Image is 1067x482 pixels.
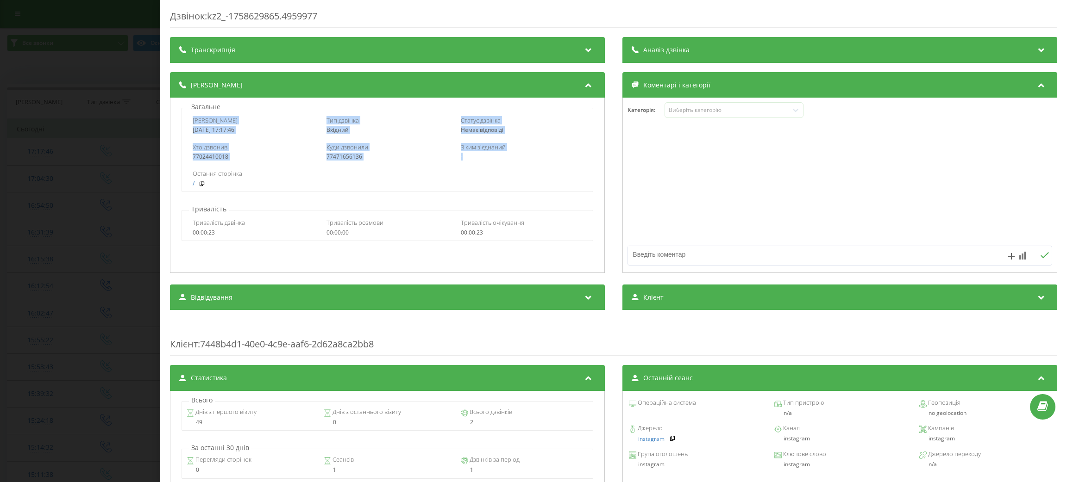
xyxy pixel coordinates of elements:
span: Коментарі і категорії [643,80,710,90]
div: : 7448b4d1-40e0-4c9e-aaf6-2d62a8ca2bb8 [170,319,1057,356]
div: - [460,154,582,160]
span: З ким з'єднаний [460,143,505,151]
a: instagram [638,436,665,442]
span: Сеансів [331,455,354,464]
h4: Категорія : [628,107,665,113]
span: Тривалість очікування [460,218,524,227]
p: Загальне [189,102,223,111]
p: Всього [189,395,215,405]
div: 00:00:23 [460,229,582,236]
span: Тип пристрою [781,398,823,408]
span: Операційна система [636,398,696,408]
a: / [192,180,194,187]
div: 00:00:00 [326,229,448,236]
p: Тривалість [189,204,229,214]
span: Джерело переходу [927,450,981,459]
span: Ключове слово [781,450,826,459]
span: Вхідний [326,126,349,134]
span: Відвідування [191,293,232,302]
div: no geolocation [919,410,1051,416]
span: [PERSON_NAME] [191,80,243,90]
span: Тип дзвінка [326,116,359,124]
div: instagram [919,435,1051,442]
span: Перегляди сторінок [194,455,251,464]
span: Джерело [636,424,663,433]
span: Дзвінків за період [468,455,519,464]
div: n/a [774,410,905,416]
span: Тривалість розмови [326,218,383,227]
div: 00:00:23 [192,229,314,236]
span: Хто дзвонив [192,143,227,151]
div: 77471656136 [326,154,448,160]
div: 49 [187,419,314,426]
div: 2 [460,419,588,426]
span: Транскрипція [191,45,235,55]
span: Днів з першого візиту [194,408,257,417]
div: Виберіть категорію [668,106,784,114]
div: instagram [774,461,905,468]
span: Клієнт [170,338,198,350]
div: Дзвінок : kz2_-1758629865.4959977 [170,10,1057,28]
div: 1 [460,467,588,473]
span: Статистика [191,373,227,383]
span: Аналіз дзвінка [643,45,690,55]
span: Днів з останнього візиту [331,408,401,417]
span: Статус дзвінка [460,116,500,124]
div: [DATE] 17:17:46 [192,127,314,133]
div: n/a [929,461,1051,468]
span: Група оголошень [636,450,688,459]
span: Клієнт [643,293,664,302]
span: Канал [781,424,799,433]
span: Останній сеанс [643,373,693,383]
p: За останні 30 днів [189,443,251,452]
span: Кампанія [927,424,954,433]
div: 1 [324,467,451,473]
div: 0 [187,467,314,473]
span: Геопозиція [927,398,960,408]
span: Остання сторінка [192,169,242,178]
span: [PERSON_NAME] [192,116,237,124]
span: Немає відповіді [460,126,503,134]
span: Куди дзвонили [326,143,368,151]
span: Всього дзвінків [468,408,512,417]
div: instagram [629,461,760,468]
span: Тривалість дзвінка [192,218,245,227]
div: instagram [774,435,905,442]
div: 77024410018 [192,154,314,160]
div: 0 [324,419,451,426]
